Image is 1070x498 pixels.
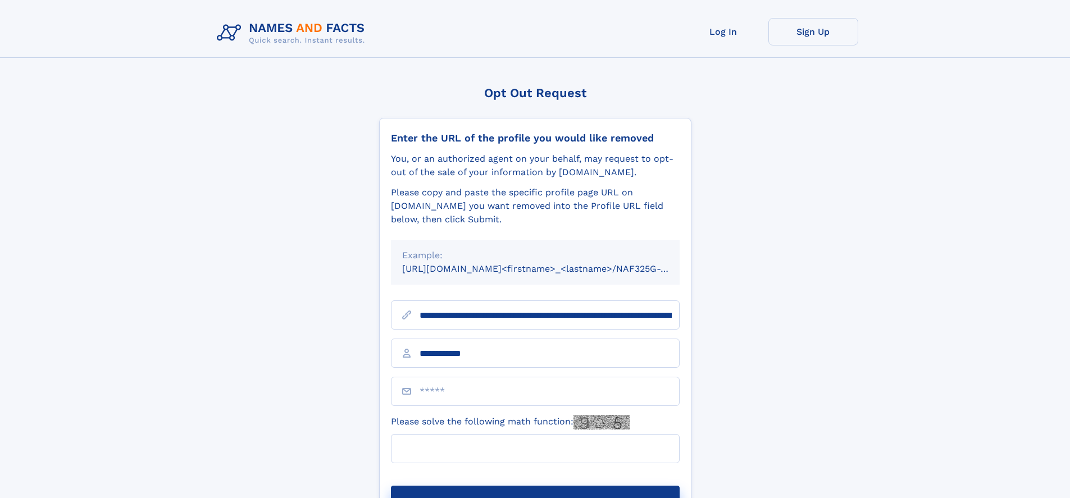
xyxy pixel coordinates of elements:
div: Opt Out Request [379,86,691,100]
a: Sign Up [768,18,858,45]
div: Enter the URL of the profile you would like removed [391,132,680,144]
a: Log In [679,18,768,45]
div: Example: [402,249,668,262]
label: Please solve the following math function: [391,415,630,430]
small: [URL][DOMAIN_NAME]<firstname>_<lastname>/NAF325G-xxxxxxxx [402,263,701,274]
img: Logo Names and Facts [212,18,374,48]
div: You, or an authorized agent on your behalf, may request to opt-out of the sale of your informatio... [391,152,680,179]
div: Please copy and paste the specific profile page URL on [DOMAIN_NAME] you want removed into the Pr... [391,186,680,226]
